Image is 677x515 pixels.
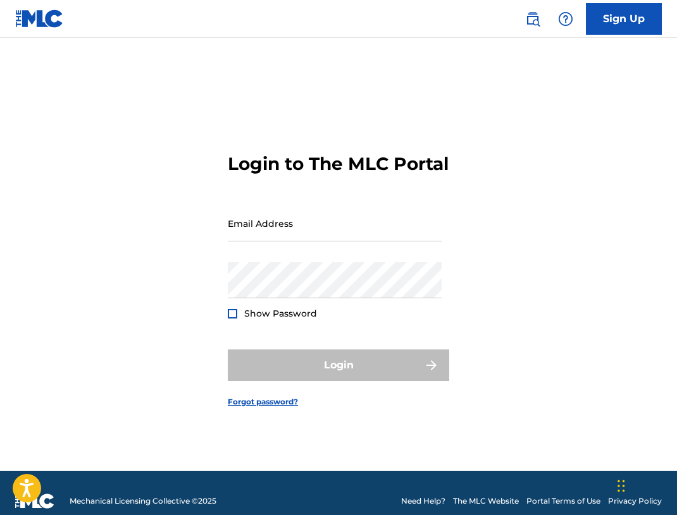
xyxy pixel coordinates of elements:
a: Privacy Policy [608,495,662,507]
a: Sign Up [586,3,662,35]
h3: Login to The MLC Portal [228,153,449,175]
span: Mechanical Licensing Collective © 2025 [70,495,216,507]
iframe: Chat Widget [614,454,677,515]
a: The MLC Website [453,495,519,507]
img: search [525,11,540,27]
a: Portal Terms of Use [526,495,600,507]
a: Public Search [520,6,545,32]
span: Show Password [244,308,317,319]
a: Need Help? [401,495,445,507]
div: Drag [618,467,625,505]
img: help [558,11,573,27]
img: MLC Logo [15,9,64,28]
img: logo [15,494,54,509]
a: Forgot password? [228,396,298,408]
div: Help [553,6,578,32]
